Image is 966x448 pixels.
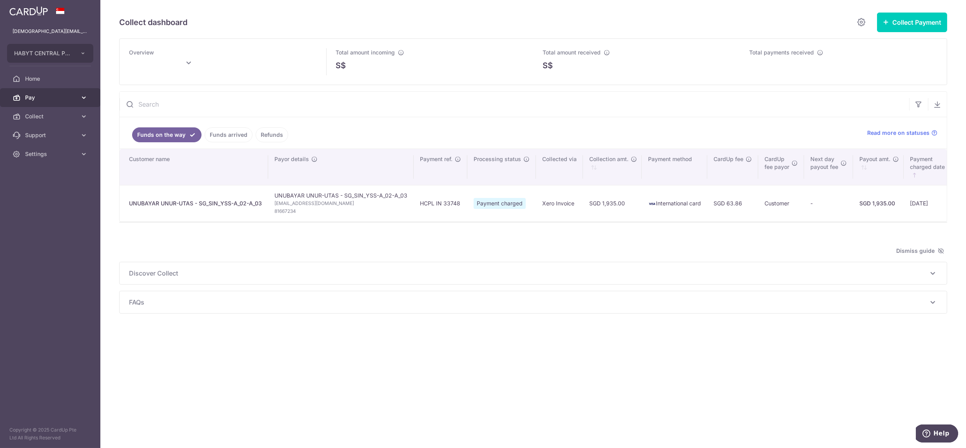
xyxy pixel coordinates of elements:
[764,155,789,171] span: CardUp fee payor
[904,149,958,185] th: Paymentcharged date : activate to sort column ascending
[25,112,77,120] span: Collect
[543,60,553,71] span: S$
[25,150,77,158] span: Settings
[536,185,583,221] td: Xero Invoice
[877,13,947,32] button: Collect Payment
[129,297,928,307] span: FAQs
[642,185,707,221] td: International card
[274,155,309,163] span: Payor details
[707,149,758,185] th: CardUp fee
[714,155,743,163] span: CardUp fee
[810,155,838,171] span: Next day payout fee
[18,5,34,13] span: Help
[14,49,72,57] span: HABYT CENTRAL PTE. LTD.
[853,149,904,185] th: Payout amt. : activate to sort column ascending
[589,155,628,163] span: Collection amt.
[910,155,945,171] span: Payment charged date
[25,131,77,139] span: Support
[336,49,395,56] span: Total amount incoming
[474,155,521,163] span: Processing status
[750,49,814,56] span: Total payments received
[583,185,642,221] td: SGD 1,935.00
[916,424,958,444] iframe: Opens a widget where you can find more information
[804,185,853,221] td: -
[804,149,853,185] th: Next daypayout fee
[129,268,928,278] span: Discover Collect
[583,149,642,185] th: Collection amt. : activate to sort column ascending
[13,27,88,35] p: [DEMOGRAPHIC_DATA][EMAIL_ADDRESS][DOMAIN_NAME]
[25,94,77,102] span: Pay
[414,185,467,221] td: HCPL IN 33748
[859,200,897,207] div: SGD 1,935.00
[129,200,262,207] div: UNUBAYAR UNUR-UTAS - SG_SIN_YSS-A_02-A_03
[119,16,187,29] h5: Collect dashboard
[536,149,583,185] th: Collected via
[543,49,601,56] span: Total amount received
[25,75,77,83] span: Home
[120,149,268,185] th: Customer name
[336,60,346,71] span: S$
[642,149,707,185] th: Payment method
[648,200,656,208] img: visa-sm-192604c4577d2d35970c8ed26b86981c2741ebd56154ab54ad91a526f0f24972.png
[7,44,93,63] button: HABYT CENTRAL PTE. LTD.
[414,149,467,185] th: Payment ref.
[474,198,526,209] span: Payment charged
[467,149,536,185] th: Processing status
[129,297,937,307] p: FAQs
[896,246,944,256] span: Dismiss guide
[707,185,758,221] td: SGD 63.86
[274,200,407,207] span: [EMAIL_ADDRESS][DOMAIN_NAME]
[129,49,154,56] span: Overview
[420,155,452,163] span: Payment ref.
[9,6,48,16] img: CardUp
[129,268,937,278] p: Discover Collect
[867,129,930,137] span: Read more on statuses
[268,149,414,185] th: Payor details
[256,127,288,142] a: Refunds
[268,185,414,221] td: UNUBAYAR UNUR-UTAS - SG_SIN_YSS-A_02-A_03
[758,149,804,185] th: CardUpfee payor
[274,207,407,215] span: 81667234
[758,185,804,221] td: Customer
[904,185,958,221] td: [DATE]
[205,127,252,142] a: Funds arrived
[867,129,937,137] a: Read more on statuses
[859,155,890,163] span: Payout amt.
[132,127,202,142] a: Funds on the way
[120,92,909,117] input: Search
